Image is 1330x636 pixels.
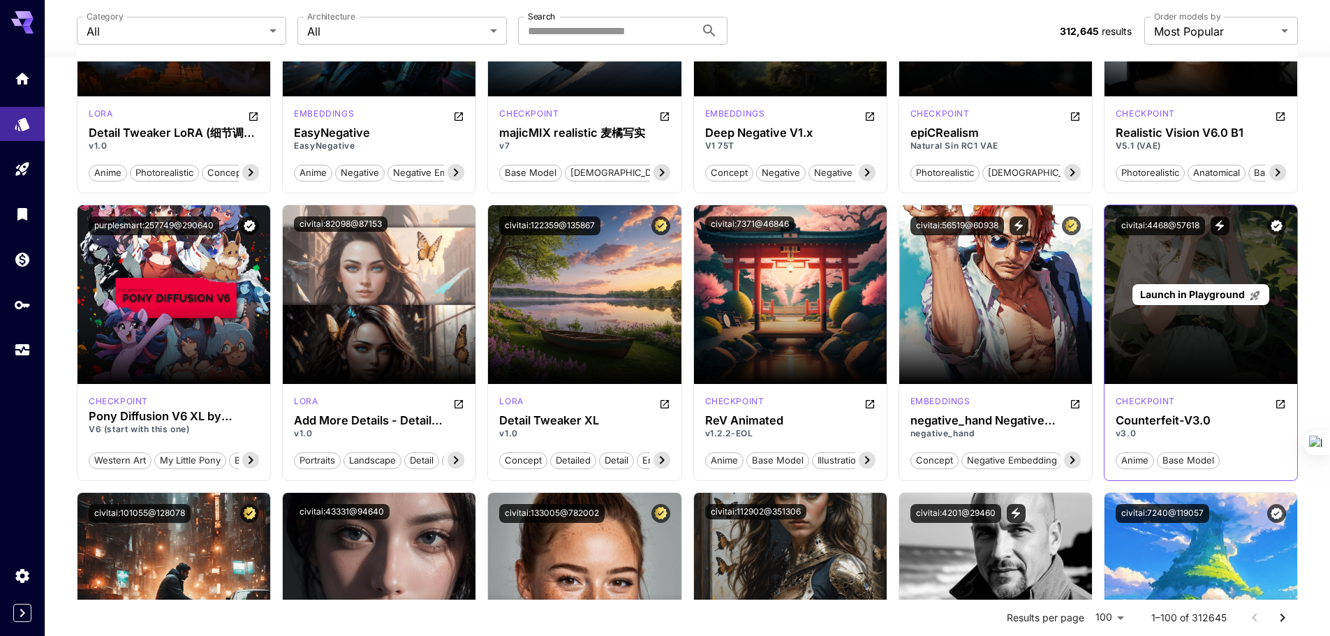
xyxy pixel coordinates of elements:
[294,395,318,412] div: SD 1.5
[983,166,1094,180] span: [DEMOGRAPHIC_DATA]
[499,504,605,523] button: civitai:133005@782002
[910,108,970,124] div: SD 1.5
[1157,451,1220,469] button: base model
[87,23,264,40] span: All
[1060,25,1099,37] span: 312,645
[294,504,390,519] button: civitai:43331@94640
[705,427,875,440] p: v1.2.2-EOL
[89,163,127,182] button: anime
[705,216,795,232] button: civitai:7371@46846
[705,108,765,124] div: SD 1.5
[705,126,875,140] div: Deep Negative V1.x
[343,451,401,469] button: landscape
[1102,25,1132,37] span: results
[230,454,291,468] span: base model
[154,451,226,469] button: my little pony
[705,108,765,120] p: embeddings
[1151,611,1227,625] p: 1–100 of 312645
[910,395,970,412] div: SD 1.5
[962,454,1062,468] span: negative embedding
[1248,163,1311,182] button: base model
[89,216,219,235] button: purplesmart:257749@290640
[705,395,764,408] p: checkpoint
[442,451,471,469] button: tool
[89,126,259,140] div: Detail Tweaker LoRA (细节调整LoRA)
[14,567,31,584] div: Settings
[910,140,1081,152] p: Natural Sin RC1 VAE
[1116,163,1185,182] button: photorealistic
[388,166,488,180] span: negative embedding
[705,140,875,152] p: V1 75T
[659,395,670,412] button: Open in CivitAI
[1090,607,1129,628] div: 100
[294,140,464,152] p: EasyNegative
[294,427,464,440] p: v1.0
[499,108,559,120] p: checkpoint
[706,166,753,180] span: concept
[1116,504,1209,523] button: civitai:7240@119057
[1116,166,1184,180] span: photorealistic
[89,108,112,124] div: SD 1.5
[294,108,354,120] p: embeddings
[13,604,31,622] button: Expand sidebar
[499,126,670,140] h3: majicMIX realistic 麦橘写实
[499,451,547,469] button: concept
[344,454,401,468] span: landscape
[89,395,148,408] div: Pony
[812,451,867,469] button: illustration
[499,427,670,440] p: v1.0
[705,163,753,182] button: concept
[1188,163,1246,182] button: anatomical
[240,216,259,235] button: Verified working
[14,66,31,84] div: Home
[1116,414,1286,427] h3: Counterfeit-V3.0
[637,454,688,468] span: enhancer
[14,205,31,223] div: Library
[294,126,464,140] h3: EasyNegative
[1154,10,1220,22] label: Order models by
[1188,166,1245,180] span: anatomical
[14,251,31,268] div: Wallet
[1269,604,1296,632] button: Go to next page
[89,108,112,120] p: lora
[910,414,1081,427] div: negative_hand Negative Embedding
[1116,454,1153,468] span: anime
[864,108,875,124] button: Open in CivitAI
[405,454,438,468] span: detail
[756,163,806,182] button: negative
[910,504,1001,523] button: civitai:4201@29460
[910,163,980,182] button: photorealistic
[1116,126,1286,140] div: Realistic Vision V6.0 B1
[1116,395,1175,408] p: checkpoint
[1275,108,1286,124] button: Open in CivitAI
[202,166,249,180] span: concept
[1275,395,1286,412] button: Open in CivitAI
[961,451,1063,469] button: negative embedding
[1070,108,1081,124] button: Open in CivitAI
[89,140,259,152] p: v1.0
[1116,216,1205,235] button: civitai:4468@57618
[89,166,126,180] span: anime
[89,410,259,423] h3: Pony Diffusion V6 XL by PurpleSmart
[705,414,875,427] div: ReV Animated
[404,451,439,469] button: detail
[229,451,292,469] button: base model
[982,163,1095,182] button: [DEMOGRAPHIC_DATA]
[500,166,561,180] span: base model
[1007,611,1084,625] p: Results per page
[89,454,151,468] span: western art
[307,10,355,22] label: Architecture
[911,166,979,180] span: photorealistic
[500,454,547,468] span: concept
[499,414,670,427] h3: Detail Tweaker XL
[87,10,124,22] label: Category
[499,108,559,124] div: SD 1.5
[705,504,806,519] button: civitai:112902@351306
[14,112,31,129] div: Models
[1116,451,1154,469] button: anime
[294,414,464,427] h3: Add More Details - Detail Enhancer / Tweaker (细节调整) LoRA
